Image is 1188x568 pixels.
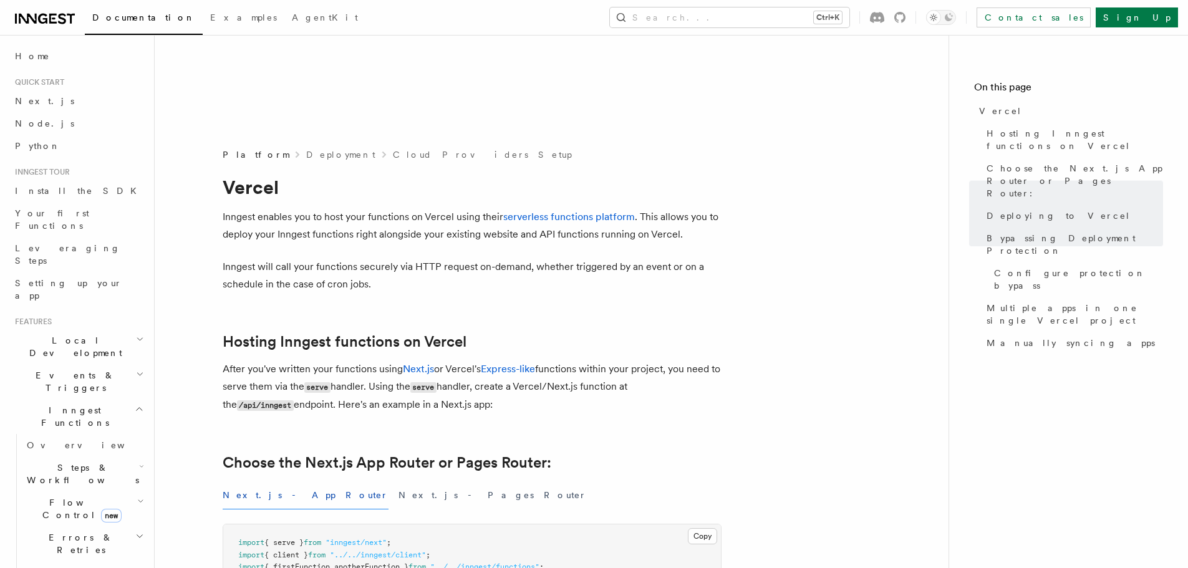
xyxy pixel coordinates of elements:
span: { serve } [264,538,304,547]
code: /api/inngest [237,400,294,411]
span: Quick start [10,77,64,87]
button: Errors & Retries [22,526,147,561]
span: Hosting Inngest functions on Vercel [987,127,1163,152]
a: Bypassing Deployment Protection [982,227,1163,262]
a: Cloud Providers Setup [393,148,572,161]
button: Search...Ctrl+K [610,7,849,27]
span: Errors & Retries [22,531,135,556]
p: Inngest will call your functions securely via HTTP request on-demand, whether triggered by an eve... [223,258,722,293]
span: import [238,551,264,559]
button: Steps & Workflows [22,456,147,491]
span: Manually syncing apps [987,337,1155,349]
span: ; [426,551,430,559]
span: from [304,538,321,547]
span: Inngest tour [10,167,70,177]
span: Bypassing Deployment Protection [987,232,1163,257]
span: "inngest/next" [326,538,387,547]
button: Next.js - App Router [223,481,389,509]
span: Flow Control [22,496,137,521]
a: Install the SDK [10,180,147,202]
code: serve [410,382,437,393]
a: serverless functions platform [503,211,635,223]
span: Platform [223,148,289,161]
button: Copy [688,528,717,544]
button: Toggle dark mode [926,10,956,25]
span: Inngest Functions [10,404,135,429]
span: Events & Triggers [10,369,136,394]
a: Leveraging Steps [10,237,147,272]
a: Your first Functions [10,202,147,237]
a: Choose the Next.js App Router or Pages Router: [223,454,551,471]
span: Python [15,141,60,151]
span: Examples [210,12,277,22]
a: Multiple apps in one single Vercel project [982,297,1163,332]
span: Leveraging Steps [15,243,120,266]
span: Multiple apps in one single Vercel project [987,302,1163,327]
a: Hosting Inngest functions on Vercel [982,122,1163,157]
a: Python [10,135,147,157]
span: Documentation [92,12,195,22]
span: Vercel [979,105,1022,117]
span: Deploying to Vercel [987,209,1131,222]
span: Overview [27,440,155,450]
a: Overview [22,434,147,456]
a: Vercel [974,100,1163,122]
a: Next.js [403,363,434,375]
a: Hosting Inngest functions on Vercel [223,333,466,350]
span: Next.js [15,96,74,106]
a: Manually syncing apps [982,332,1163,354]
a: Choose the Next.js App Router or Pages Router: [982,157,1163,205]
button: Next.js - Pages Router [398,481,587,509]
button: Events & Triggers [10,364,147,399]
a: Contact sales [977,7,1091,27]
h4: On this page [974,80,1163,100]
code: serve [304,382,331,393]
span: Setting up your app [15,278,122,301]
a: Sign Up [1096,7,1178,27]
a: Documentation [85,4,203,35]
button: Local Development [10,329,147,364]
a: Examples [203,4,284,34]
kbd: Ctrl+K [814,11,842,24]
span: Your first Functions [15,208,89,231]
span: AgentKit [292,12,358,22]
span: Home [15,50,50,62]
h1: Vercel [223,176,722,198]
span: { client } [264,551,308,559]
span: Install the SDK [15,186,144,196]
p: After you've written your functions using or Vercel's functions within your project, you need to ... [223,360,722,414]
span: Local Development [10,334,136,359]
a: Next.js [10,90,147,112]
a: Deploying to Vercel [982,205,1163,227]
span: Node.js [15,118,74,128]
button: Inngest Functions [10,399,147,434]
a: Express-like [481,363,535,375]
a: AgentKit [284,4,365,34]
a: Home [10,45,147,67]
span: Configure protection bypass [994,267,1163,292]
span: Steps & Workflows [22,461,139,486]
span: import [238,538,264,547]
button: Flow Controlnew [22,491,147,526]
span: new [101,509,122,522]
a: Deployment [306,148,375,161]
a: Configure protection bypass [989,262,1163,297]
span: Choose the Next.js App Router or Pages Router: [987,162,1163,200]
a: Setting up your app [10,272,147,307]
span: Features [10,317,52,327]
span: ; [387,538,391,547]
a: Node.js [10,112,147,135]
span: "../../inngest/client" [330,551,426,559]
span: from [308,551,326,559]
p: Inngest enables you to host your functions on Vercel using their . This allows you to deploy your... [223,208,722,243]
